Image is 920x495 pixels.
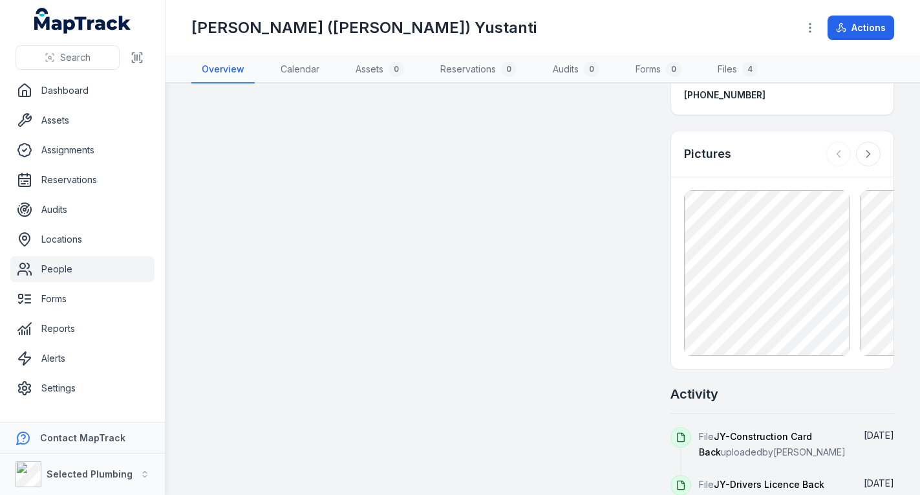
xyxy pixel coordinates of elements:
[47,468,133,479] strong: Selected Plumbing
[10,316,155,342] a: Reports
[542,56,610,83] a: Audits0
[684,145,731,163] h3: Pictures
[684,89,765,100] span: [PHONE_NUMBER]
[10,78,155,104] a: Dashboard
[864,478,894,489] time: 8/15/2025, 9:16:51 AM
[389,61,404,77] div: 0
[191,17,537,38] h1: [PERSON_NAME] ([PERSON_NAME]) Yustanti
[699,431,812,457] span: JY-Construction Card Back
[699,431,846,457] span: File uploaded by [PERSON_NAME]
[584,61,599,77] div: 0
[670,385,718,403] h2: Activity
[10,226,155,252] a: Locations
[10,197,155,223] a: Audits
[60,51,91,64] span: Search
[270,56,330,83] a: Calendar
[864,430,894,441] span: [DATE]
[16,45,120,70] button: Search
[10,286,155,312] a: Forms
[10,137,155,163] a: Assignments
[501,61,517,77] div: 0
[864,430,894,441] time: 8/15/2025, 9:16:51 AM
[345,56,414,83] a: Assets0
[864,478,894,489] span: [DATE]
[191,56,255,83] a: Overview
[10,375,155,401] a: Settings
[828,16,894,40] button: Actions
[10,256,155,282] a: People
[707,56,768,83] a: Files4
[10,167,155,193] a: Reservations
[10,346,155,371] a: Alerts
[40,432,125,443] strong: Contact MapTrack
[34,8,131,34] a: MapTrack
[430,56,527,83] a: Reservations0
[10,107,155,133] a: Assets
[742,61,758,77] div: 4
[625,56,692,83] a: Forms0
[666,61,681,77] div: 0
